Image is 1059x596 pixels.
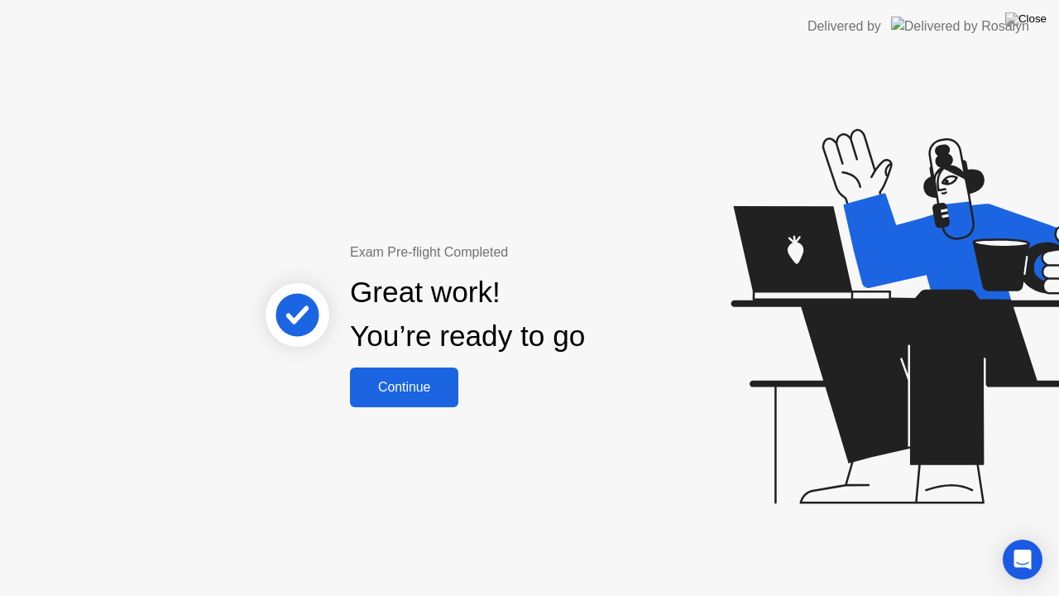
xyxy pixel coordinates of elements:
div: Open Intercom Messenger [1003,540,1042,579]
img: Close [1005,12,1047,26]
div: Great work! You’re ready to go [350,271,585,358]
div: Continue [355,380,453,395]
img: Delivered by Rosalyn [891,17,1029,36]
button: Continue [350,368,458,407]
div: Exam Pre-flight Completed [350,243,692,262]
div: Delivered by [807,17,881,36]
